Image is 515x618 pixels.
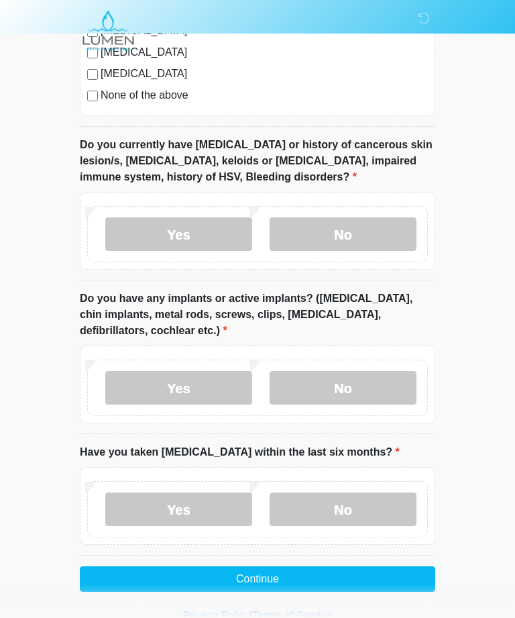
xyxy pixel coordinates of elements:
label: Do you currently have [MEDICAL_DATA] or history of cancerous skin lesion/s, [MEDICAL_DATA], keloi... [80,137,435,185]
label: No [270,371,416,405]
input: None of the above [87,91,98,101]
label: Yes [105,371,252,405]
input: [MEDICAL_DATA] [87,69,98,80]
label: Do you have any implants or active implants? ([MEDICAL_DATA], chin implants, metal rods, screws, ... [80,291,435,339]
label: Yes [105,493,252,526]
label: Yes [105,217,252,251]
button: Continue [80,566,435,592]
label: No [270,217,416,251]
label: No [270,493,416,526]
label: Have you taken [MEDICAL_DATA] within the last six months? [80,444,400,460]
label: [MEDICAL_DATA] [101,66,428,82]
img: LUMEN Optimal Wellness Logo [66,10,150,51]
label: None of the above [101,87,428,103]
